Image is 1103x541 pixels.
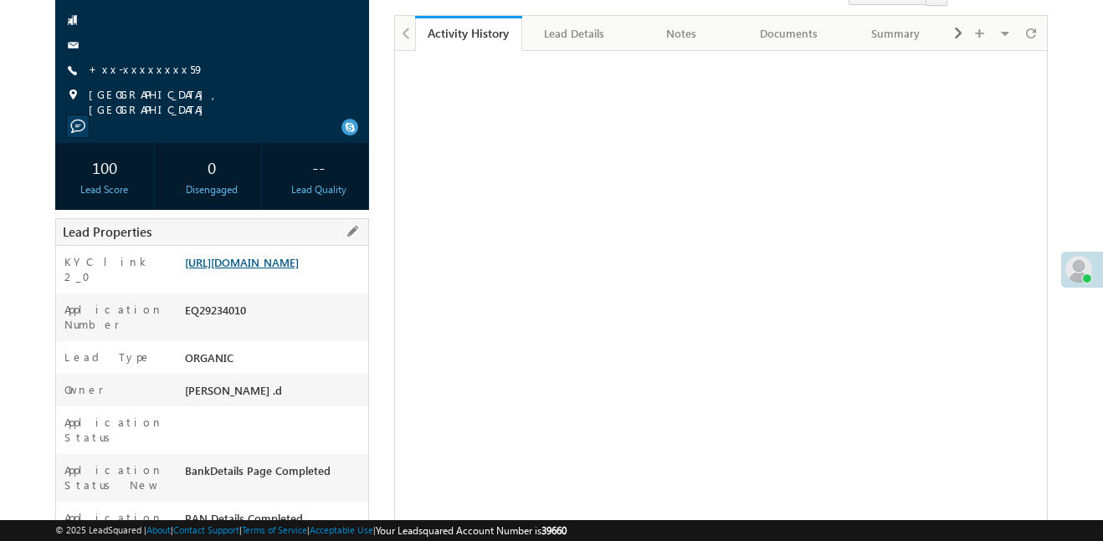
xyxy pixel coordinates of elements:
div: BankDetails Page Completed [181,462,368,486]
a: Lead Details [522,16,629,51]
div: EQ29234010 [181,302,368,325]
a: +xx-xxxxxxxx59 [89,62,204,76]
div: Notes [642,23,721,43]
div: Disengaged [167,182,257,197]
div: Documents [749,23,828,43]
label: Application Number [64,302,169,332]
label: Application Status [64,415,169,445]
div: 0 [167,151,257,182]
div: Summary [856,23,935,43]
span: [PERSON_NAME] .d [185,383,282,397]
div: Lead Score [59,182,150,197]
a: Summary [843,16,950,51]
a: Contact Support [173,524,239,535]
label: Owner [64,382,104,397]
span: [GEOGRAPHIC_DATA], [GEOGRAPHIC_DATA] [89,87,341,117]
div: Lead Details [536,23,614,43]
a: About [146,524,171,535]
div: Activity History [428,25,510,41]
span: 39660 [541,524,567,537]
div: -- [274,151,364,182]
div: Lead Quality [274,182,364,197]
label: Lead Type [64,350,151,365]
div: 100 [59,151,150,182]
label: KYC link 2_0 [64,254,169,284]
div: PAN Details Completed [181,510,368,533]
a: Terms of Service [242,524,307,535]
label: Application Status New [64,462,169,493]
a: Activity History [415,16,522,51]
span: © 2025 LeadSquared | | | | | [55,523,567,538]
span: Your Leadsquared Account Number is [376,524,567,537]
a: Notes [628,16,736,51]
a: Documents [736,16,843,51]
a: [URL][DOMAIN_NAME] [185,255,299,269]
div: ORGANIC [181,350,368,373]
a: Acceptable Use [310,524,373,535]
span: Lead Properties [63,223,151,240]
